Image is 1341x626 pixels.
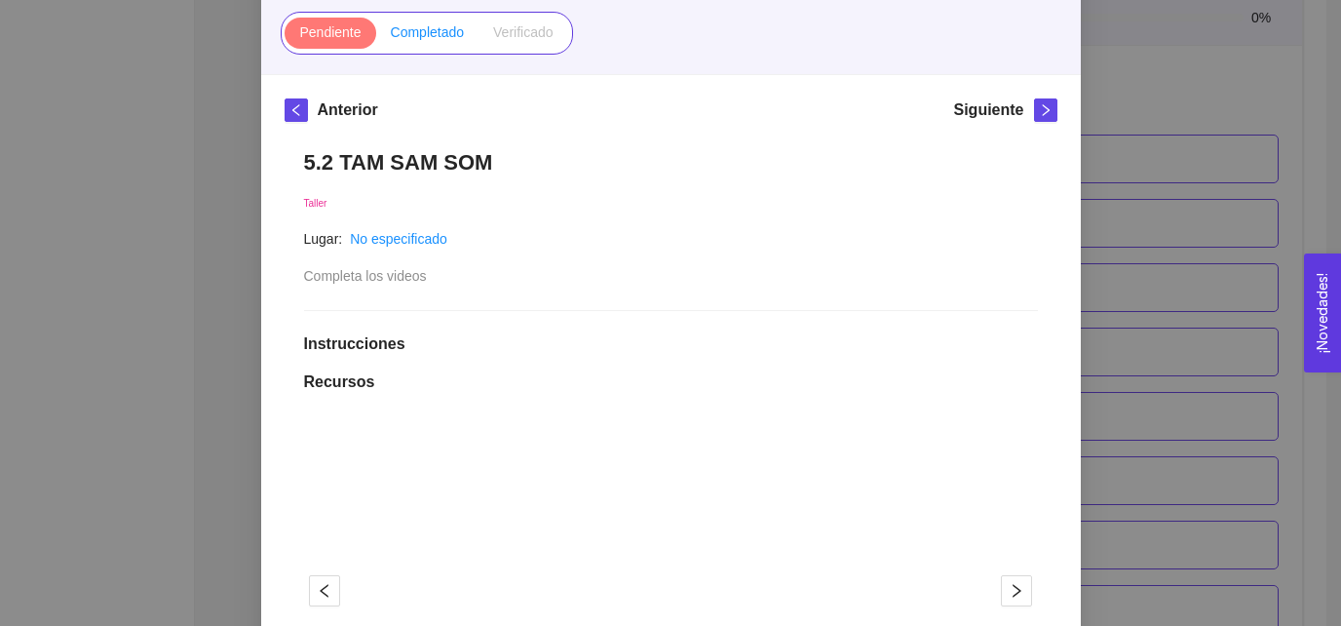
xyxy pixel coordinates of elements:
[310,583,339,599] span: left
[304,268,427,284] span: Completa los videos
[1001,575,1032,606] button: right
[304,149,1038,176] h1: 5.2 TAM SAM SOM
[1034,98,1057,122] button: right
[304,228,343,250] article: Lugar:
[304,372,1038,392] h1: Recursos
[953,98,1023,122] h5: Siguiente
[493,24,553,40] span: Verificado
[1304,254,1341,372] button: Open Feedback Widget
[304,334,1038,354] h1: Instrucciones
[350,231,447,247] a: No especificado
[299,24,361,40] span: Pendiente
[1035,103,1056,117] span: right
[1002,583,1031,599] span: right
[286,103,307,117] span: left
[391,24,465,40] span: Completado
[285,98,308,122] button: left
[318,98,378,122] h5: Anterior
[304,198,327,209] span: Taller
[309,575,340,606] button: left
